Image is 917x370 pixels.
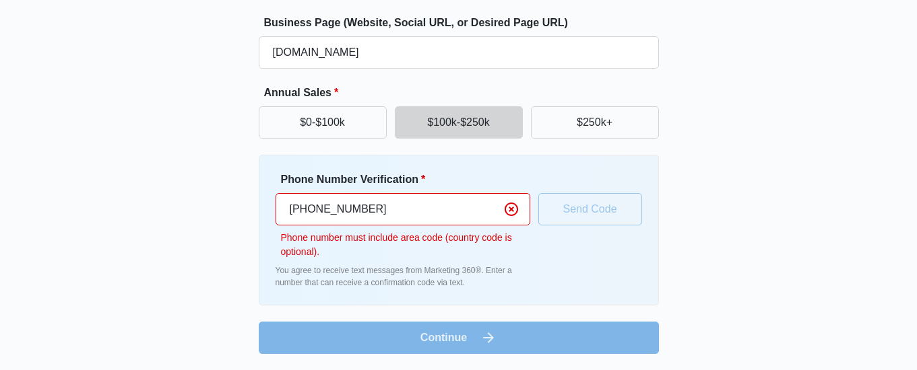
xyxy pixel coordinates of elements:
[276,193,530,225] input: Ex. +1-555-555-5555
[395,106,523,139] button: $100k-$250k
[276,264,530,289] p: You agree to receive text messages from Marketing 360®. Enter a number that can receive a confirm...
[281,172,536,188] label: Phone Number Verification
[264,15,664,31] label: Business Page (Website, Social URL, or Desired Page URL)
[281,231,530,259] p: Phone number must include area code (country code is optional).
[501,198,522,220] button: Clear
[264,85,664,101] label: Annual Sales
[531,106,659,139] button: $250k+
[259,36,659,69] input: e.g. janesplumbing.com
[259,106,387,139] button: $0-$100k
